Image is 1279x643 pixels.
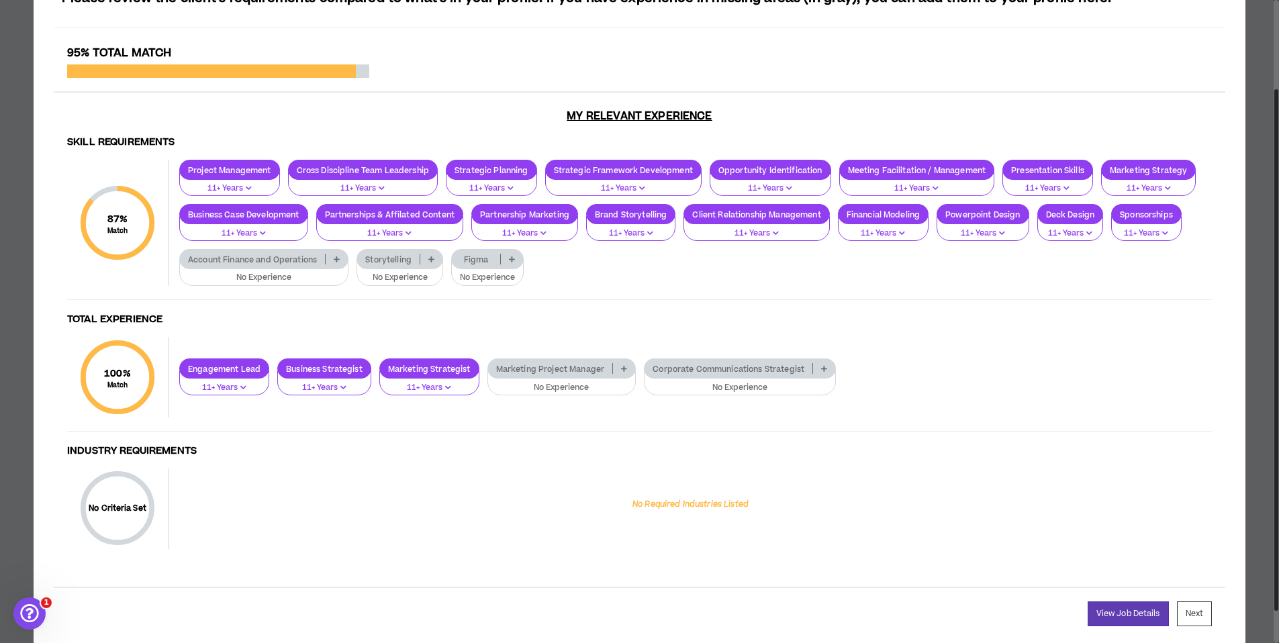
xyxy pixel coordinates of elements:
[180,254,325,264] p: Account Finance and Operations
[1003,165,1092,175] p: Presentation Skills
[44,110,80,124] div: Wripple
[446,165,536,175] p: Strategic Planning
[89,419,179,473] button: Messages
[1046,228,1095,240] p: 11+ Years
[62,354,207,381] button: Send us a message
[179,370,269,396] button: 11+ Years
[587,209,675,219] p: Brand Storytelling
[653,382,827,394] p: No Experience
[710,171,831,197] button: 11+ Years
[644,370,836,396] button: No Experience
[13,597,46,630] iframe: Intercom live chat
[83,160,120,174] div: • [DATE]
[1038,209,1103,219] p: Deck Design
[554,183,693,195] p: 11+ Years
[838,216,929,242] button: 11+ Years
[487,370,636,396] button: No Experience
[472,209,577,219] p: Partnership Marketing
[108,452,160,462] span: Messages
[1120,228,1173,240] p: 11+ Years
[379,370,479,396] button: 11+ Years
[188,228,299,240] p: 11+ Years
[99,6,172,29] h1: Messages
[945,228,1020,240] p: 11+ Years
[446,171,537,197] button: 11+ Years
[277,370,371,396] button: 11+ Years
[107,212,128,226] span: 87 %
[455,183,528,195] p: 11+ Years
[44,147,142,158] span: close this box please
[452,254,500,264] p: Figma
[595,228,667,240] p: 11+ Years
[179,216,308,242] button: 11+ Years
[48,60,126,75] div: [PERSON_NAME]
[840,165,994,175] p: Meeting Facilitation / Management
[81,503,154,514] p: No Criteria Set
[496,382,628,394] p: No Experience
[839,209,929,219] p: Financial Modeling
[14,154,30,170] div: G
[1110,183,1188,195] p: 11+ Years
[546,165,701,175] p: Strategic Framework Development
[1002,171,1093,197] button: 11+ Years
[1088,601,1169,626] a: View Job Details
[1112,209,1181,219] p: Sponsorships
[41,597,52,608] span: 1
[278,364,371,374] p: Business Strategist
[236,5,260,30] div: Close
[289,165,437,175] p: Cross Discipline Team Leadership
[545,171,702,197] button: 11+ Years
[67,445,1212,458] h4: Industry Requirements
[365,272,434,284] p: No Experience
[54,109,1225,123] h3: My Relevant Experience
[14,105,30,121] div: G
[179,171,280,197] button: 11+ Years
[684,209,828,219] p: Client Relationship Management
[297,183,429,195] p: 11+ Years
[471,216,578,242] button: 11+ Years
[180,209,307,219] p: Business Case Development
[451,260,524,286] button: No Experience
[44,97,132,108] span: Hello! Am I all set?
[380,364,479,374] p: Marketing Strategist
[67,313,1212,326] h4: Total Experience
[67,136,1212,149] h4: Skill Requirements
[31,452,58,462] span: Home
[44,160,80,174] div: Wripple
[188,382,260,394] p: 11+ Years
[286,382,363,394] p: 11+ Years
[213,452,234,462] span: Help
[128,60,167,75] div: • 1h ago
[1037,216,1104,242] button: 11+ Years
[15,196,42,223] img: Profile image for Morgan
[188,272,340,284] p: No Experience
[317,209,463,219] p: Partnerships & Affilated Content
[683,216,829,242] button: 11+ Years
[67,45,171,61] span: 95% Total Match
[128,209,166,224] div: • [DATE]
[1111,216,1182,242] button: 11+ Years
[83,110,120,124] div: • [DATE]
[1177,601,1212,626] button: Next
[48,48,725,58] span: Hey there 👋 Welcome to Wripple 🙌 Take a look around! If you have any questions, just reply to thi...
[180,364,269,374] p: Engagement Lead
[847,228,920,240] p: 11+ Years
[179,419,269,473] button: Help
[48,209,126,224] div: [PERSON_NAME]
[24,154,40,170] img: Morgan avatar
[645,364,812,374] p: Corporate Communications Strategist
[848,183,986,195] p: 11+ Years
[1011,183,1084,195] p: 11+ Years
[107,226,128,236] small: Match
[488,364,613,374] p: Marketing Project Manager
[180,165,279,175] p: Project Management
[104,381,131,390] small: Match
[15,47,42,74] img: Profile image for Morgan
[632,499,749,511] p: No Required Industries Listed
[288,171,438,197] button: 11+ Years
[357,254,420,264] p: Storytelling
[460,272,515,284] p: No Experience
[179,260,348,286] button: No Experience
[1102,165,1196,175] p: Marketing Strategy
[480,228,569,240] p: 11+ Years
